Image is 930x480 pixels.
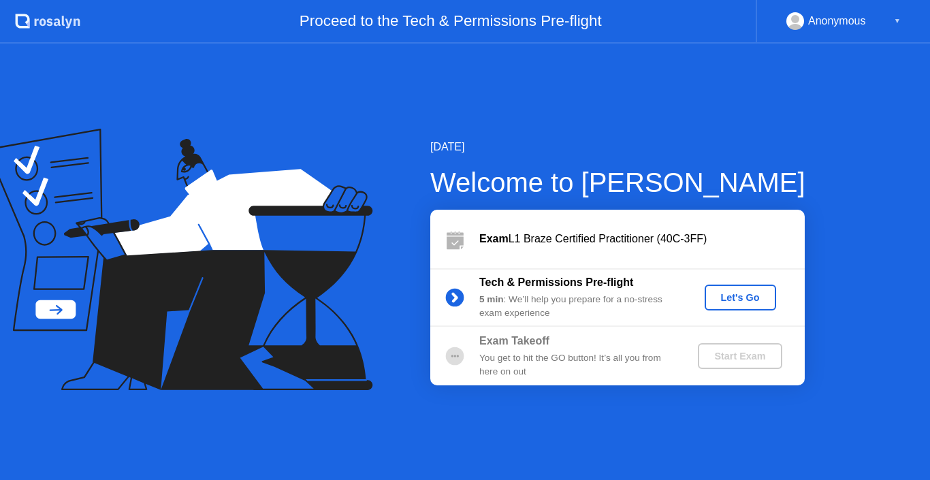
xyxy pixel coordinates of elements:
[894,12,901,30] div: ▼
[430,139,805,155] div: [DATE]
[479,276,633,288] b: Tech & Permissions Pre-flight
[479,351,675,379] div: You get to hit the GO button! It’s all you from here on out
[479,293,675,321] div: : We’ll help you prepare for a no-stress exam experience
[479,335,549,347] b: Exam Takeoff
[430,162,805,203] div: Welcome to [PERSON_NAME]
[703,351,776,362] div: Start Exam
[479,294,504,304] b: 5 min
[479,233,509,244] b: Exam
[698,343,782,369] button: Start Exam
[808,12,866,30] div: Anonymous
[710,292,771,303] div: Let's Go
[479,231,805,247] div: L1 Braze Certified Practitioner (40C-3FF)
[705,285,776,310] button: Let's Go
